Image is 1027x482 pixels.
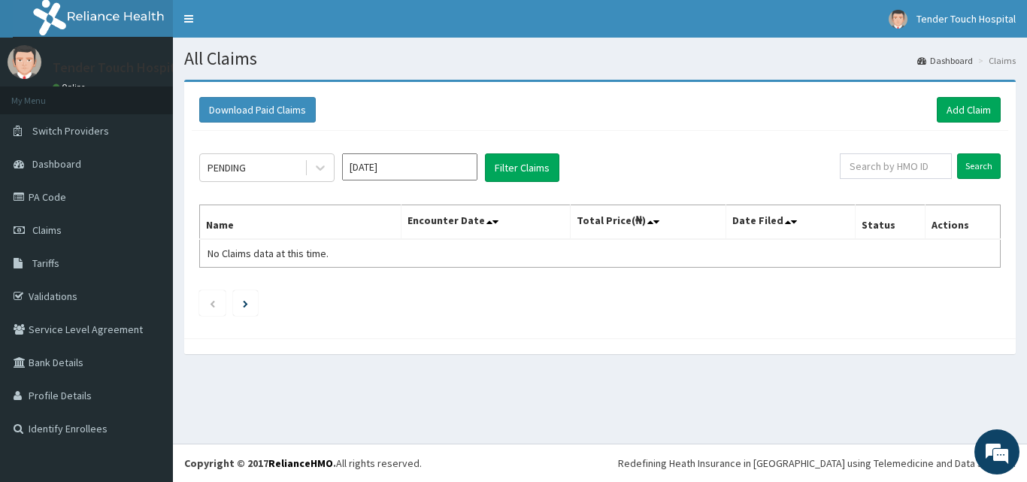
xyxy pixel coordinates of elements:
button: Filter Claims [485,153,559,182]
span: Tariffs [32,256,59,270]
footer: All rights reserved. [173,444,1027,482]
li: Claims [974,54,1016,67]
div: Redefining Heath Insurance in [GEOGRAPHIC_DATA] using Telemedicine and Data Science! [618,456,1016,471]
th: Date Filed [726,205,856,240]
a: Online [53,82,89,92]
p: Tender Touch Hospital [53,61,186,74]
a: Previous page [209,296,216,310]
a: RelianceHMO [268,456,333,470]
a: Dashboard [917,54,973,67]
th: Status [856,205,926,240]
h1: All Claims [184,49,1016,68]
a: Next page [243,296,248,310]
strong: Copyright © 2017 . [184,456,336,470]
span: Dashboard [32,157,81,171]
th: Name [200,205,401,240]
th: Actions [925,205,1000,240]
input: Search by HMO ID [840,153,952,179]
span: Tender Touch Hospital [916,12,1016,26]
input: Search [957,153,1001,179]
div: PENDING [208,160,246,175]
th: Total Price(₦) [570,205,726,240]
span: No Claims data at this time. [208,247,329,260]
img: User Image [8,45,41,79]
a: Add Claim [937,97,1001,123]
span: Claims [32,223,62,237]
input: Select Month and Year [342,153,477,180]
span: Switch Providers [32,124,109,138]
img: User Image [889,10,907,29]
th: Encounter Date [401,205,570,240]
button: Download Paid Claims [199,97,316,123]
